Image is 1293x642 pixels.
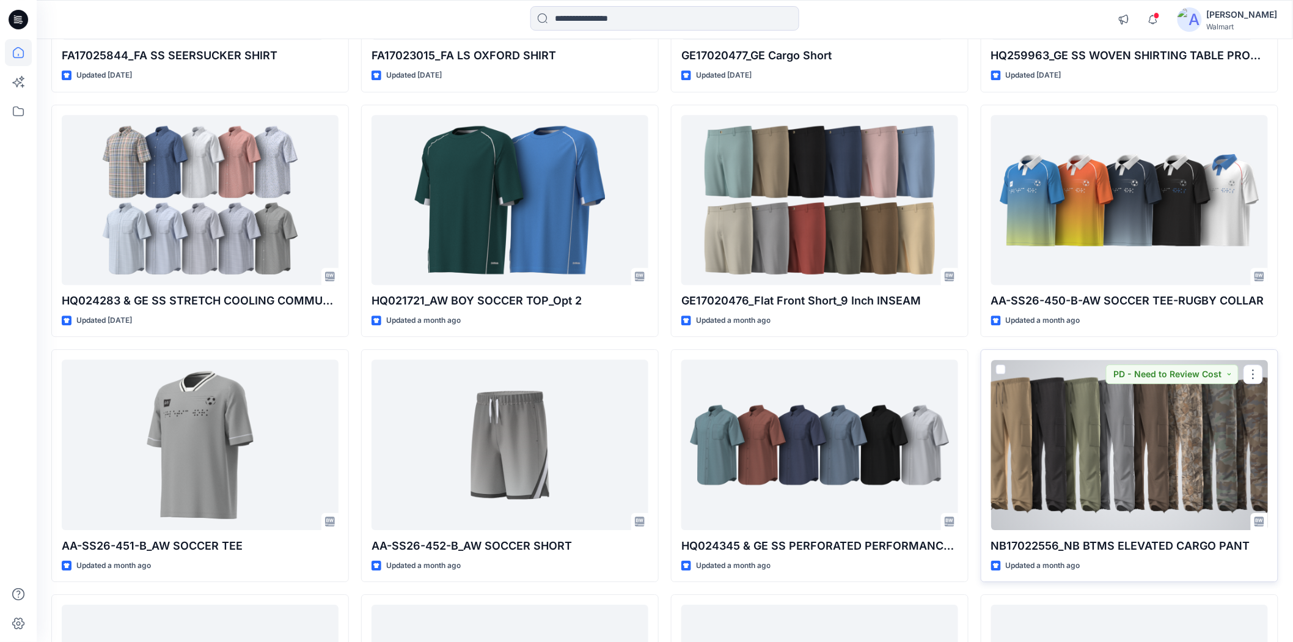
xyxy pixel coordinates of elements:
[696,559,771,572] p: Updated a month ago
[1207,7,1278,22] div: [PERSON_NAME]
[386,69,442,82] p: Updated [DATE]
[696,69,752,82] p: Updated [DATE]
[1006,314,1080,327] p: Updated a month ago
[696,314,771,327] p: Updated a month ago
[991,360,1268,529] a: NB17022556_NB BTMS ELEVATED CARGO PANT
[991,47,1268,64] p: HQ259963_GE SS WOVEN SHIRTING TABLE PROGRAM
[372,360,648,529] a: AA-SS26-452-B_AW SOCCER SHORT
[681,360,958,529] a: HQ024345 & GE SS PERFORATED PERFORMANCE TOP
[681,47,958,64] p: GE17020477_GE Cargo Short
[991,292,1268,309] p: AA-SS26-450-B-AW SOCCER TEE-RUGBY COLLAR
[62,115,339,285] a: HQ024283 & GE SS STRETCH COOLING COMMUTER SHIRT
[681,115,958,285] a: GE17020476_Flat Front Short_9 Inch INSEAM
[681,537,958,555] p: HQ024345 & GE SS PERFORATED PERFORMANCE TOP
[386,314,461,327] p: Updated a month ago
[372,47,648,64] p: FA17023015_FA LS OXFORD SHIRT
[991,537,1268,555] p: NB17022556_NB BTMS ELEVATED CARGO PANT
[62,292,339,309] p: HQ024283 & GE SS STRETCH COOLING COMMUTER SHIRT
[372,537,648,555] p: AA-SS26-452-B_AW SOCCER SHORT
[1006,559,1080,572] p: Updated a month ago
[681,292,958,309] p: GE17020476_Flat Front Short_9 Inch INSEAM
[62,537,339,555] p: AA-SS26-451-B_AW SOCCER TEE
[372,292,648,309] p: HQ021721_AW BOY SOCCER TOP_Opt 2
[62,47,339,64] p: FA17025844_FA SS SEERSUCKER SHIRT
[76,314,132,327] p: Updated [DATE]
[1207,22,1278,31] div: Walmart
[1006,69,1061,82] p: Updated [DATE]
[1178,7,1202,32] img: avatar
[372,115,648,285] a: HQ021721_AW BOY SOCCER TOP_Opt 2
[386,559,461,572] p: Updated a month ago
[62,360,339,529] a: AA-SS26-451-B_AW SOCCER TEE
[991,115,1268,285] a: AA-SS26-450-B-AW SOCCER TEE-RUGBY COLLAR
[76,559,151,572] p: Updated a month ago
[76,69,132,82] p: Updated [DATE]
